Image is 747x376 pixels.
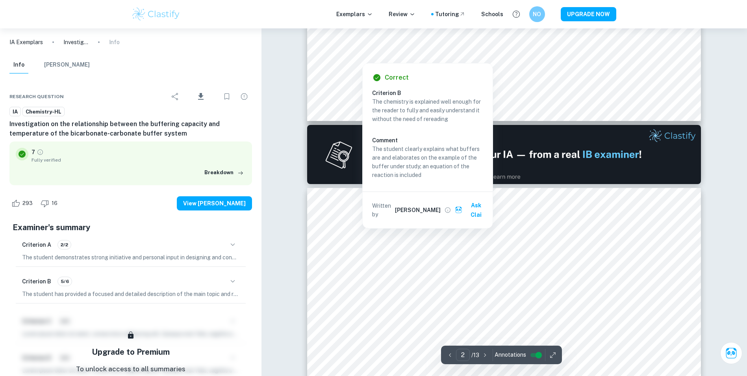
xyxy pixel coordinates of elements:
a: Tutoring [435,10,465,19]
a: Chemistry-HL [22,107,65,117]
span: Annotations [495,351,526,359]
button: Breakdown [202,167,246,179]
button: NO [529,6,545,22]
span: 16 [47,199,62,207]
img: Ad [307,125,701,184]
button: Ask Clai [453,198,489,222]
span: 293 [18,199,37,207]
p: Investigation on the relationship between the buffering capacity and temperature of the bicarbona... [63,38,89,47]
p: The student has provided a focused and detailed description of the main topic and research questi... [22,290,239,298]
h6: Criterion B [372,89,489,97]
button: UPGRADE NOW [561,7,616,21]
p: To unlock access to all summaries [76,364,185,374]
button: View [PERSON_NAME] [177,196,252,210]
p: Written by [372,201,393,219]
a: Schools [481,10,503,19]
h6: Investigation on the relationship between the buffering capacity and temperature of the bicarbona... [9,119,252,138]
a: IA Exemplars [9,38,43,47]
div: Bookmark [219,89,235,104]
span: Research question [9,93,64,100]
p: The student clearly explains what buffers are and elaborates on the example of the buffer under s... [372,145,483,179]
div: Dislike [39,197,62,210]
h6: NO [532,10,541,19]
h5: Upgrade to Premium [92,346,170,358]
button: Ask Clai [720,342,742,364]
h6: Criterion B [22,277,51,286]
a: Grade fully verified [37,149,44,156]
p: Exemplars [336,10,373,19]
h5: Examiner's summary [13,222,249,233]
h6: Correct [385,73,409,82]
p: The chemistry is explained well enough for the reader to fully and easily understand it without t... [372,97,483,123]
div: Download [185,86,217,107]
div: Like [9,197,37,210]
span: 2/2 [58,241,71,248]
button: Info [9,56,28,74]
h6: Criterion A [22,240,51,249]
span: Fully verified [32,156,246,164]
p: Review [389,10,415,19]
h6: [PERSON_NAME] [395,206,441,214]
img: clai.svg [455,206,462,214]
img: Clastify logo [131,6,181,22]
h6: Comment [372,136,483,145]
p: The student demonstrates strong initiative and personal input in designing and conducting their s... [22,253,239,262]
button: Help and Feedback [510,7,523,21]
span: 5/6 [58,278,72,285]
button: View full profile [442,205,453,216]
button: [PERSON_NAME] [44,56,90,74]
p: Info [109,38,120,47]
p: 7 [32,148,35,156]
span: IA [10,108,20,116]
p: / 13 [471,351,479,359]
a: IA [9,107,21,117]
div: Share [167,89,183,104]
span: Chemistry-HL [23,108,64,116]
div: Report issue [236,89,252,104]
